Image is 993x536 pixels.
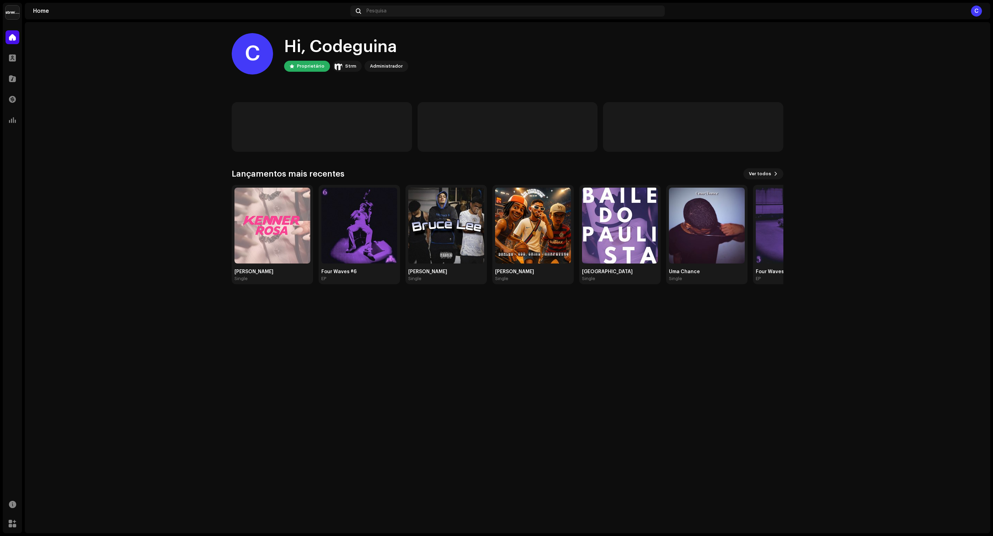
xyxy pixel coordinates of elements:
div: C [232,33,273,75]
div: [PERSON_NAME] [495,269,571,275]
div: Single [495,276,508,281]
div: Four Waves #6 [321,269,397,275]
div: Single [582,276,595,281]
img: 1343d54d-6517-48dd-ba6d-f9a823730c2b [669,188,745,264]
span: Pesquisa [367,8,387,14]
div: EP [321,276,326,281]
div: Hi, Codeguina [284,36,408,58]
div: Administrador [370,62,403,70]
img: a2e06e46-5a05-44d8-af73-6d5a8cee74a1 [582,188,658,264]
span: Ver todos [749,167,771,181]
img: cc21d916-a073-4c9f-9344-b22a3f06071f [756,188,832,264]
img: 5b86360a-7ace-412a-b455-725fa4006b36 [234,188,310,264]
div: Uma Chance [669,269,745,275]
div: [GEOGRAPHIC_DATA] [582,269,658,275]
div: [PERSON_NAME] [408,269,484,275]
div: Single [234,276,248,281]
img: f120ca61-27e8-482c-9629-eb862e3cde8c [495,188,571,264]
div: Single [669,276,682,281]
div: Proprietário [297,62,324,70]
h3: Lançamentos mais recentes [232,168,344,179]
div: Strm [345,62,356,70]
div: Four Waves #5 [756,269,832,275]
img: 408b884b-546b-4518-8448-1008f9c76b02 [334,62,342,70]
div: C [971,6,982,17]
img: 408b884b-546b-4518-8448-1008f9c76b02 [6,6,19,19]
div: [PERSON_NAME] [234,269,310,275]
img: 7f30c84a-c974-44b9-9266-081452cfb888 [408,188,484,264]
div: EP [756,276,761,281]
button: Ver todos [743,168,783,179]
div: Single [408,276,421,281]
img: c0c5f04e-7b67-4a88-ae76-7deb5a02fa06 [321,188,397,264]
div: Home [33,8,348,14]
